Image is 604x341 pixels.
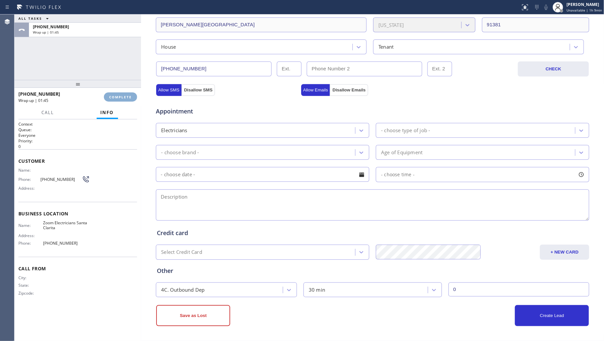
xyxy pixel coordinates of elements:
button: Allow Emails [301,84,330,96]
span: Name: [18,223,43,228]
input: Phone Number [156,61,272,76]
input: Service Call Fee [448,282,590,297]
button: Call [38,106,58,119]
span: [PHONE_NUMBER] [18,91,60,97]
span: Zoom Electricians Santa Clarita [43,220,89,231]
span: Business location [18,210,137,217]
button: Allow SMS [156,84,181,96]
div: Other [157,266,588,275]
span: Call [42,110,54,115]
button: Info [97,106,118,119]
span: [PHONE_NUMBER] [43,241,89,246]
p: 0 [18,144,137,149]
span: Phone: [18,241,43,246]
button: Mute [542,3,551,12]
button: ALL TASKS [14,14,55,22]
div: Credit card [157,229,588,237]
input: Ext. 2 [427,61,452,76]
div: 4C. Outbound Dep [161,286,205,294]
input: City [156,17,367,32]
span: COMPLETE [109,95,132,99]
span: Name: [18,168,43,173]
div: Electricians [161,127,187,134]
span: Info [101,110,114,115]
button: COMPLETE [104,92,137,102]
h2: Priority: [18,138,137,144]
input: ZIP [482,17,590,32]
div: Age of Equipment [381,149,423,156]
div: [PERSON_NAME] [567,2,602,7]
p: Everyone [18,133,137,138]
div: - choose brand - [161,149,199,156]
button: + NEW CARD [540,245,589,260]
span: Appointment [156,107,300,116]
span: Phone: [18,177,40,182]
button: CHECK [518,61,589,77]
span: [PHONE_NUMBER] [33,24,69,30]
span: [PHONE_NUMBER] [40,177,82,182]
span: Address: [18,186,43,191]
span: - choose time - [381,171,415,178]
span: City: [18,275,43,280]
div: Select Credit Card [161,249,202,256]
div: Tenant [378,43,394,51]
span: Zipcode: [18,291,43,296]
span: Call From [18,265,137,272]
input: - choose date - [156,167,369,182]
span: State: [18,283,43,288]
div: - choose type of job - [381,127,430,134]
h2: Queue: [18,127,137,133]
span: Address: [18,233,43,238]
div: House [161,43,176,51]
input: Ext. [277,61,302,76]
span: Wrap up | 01:45 [18,98,48,103]
button: Disallow SMS [181,84,215,96]
span: Customer [18,158,137,164]
span: ALL TASKS [18,16,42,21]
div: 30 min [309,286,325,294]
span: Unavailable | 1h 9min [567,8,602,12]
h1: Context [18,121,137,127]
span: Wrap up | 01:45 [33,30,59,35]
button: Create Lead [515,305,589,326]
button: Save as Lost [156,305,230,326]
button: Disallow Emails [330,84,368,96]
input: Phone Number 2 [307,61,422,76]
